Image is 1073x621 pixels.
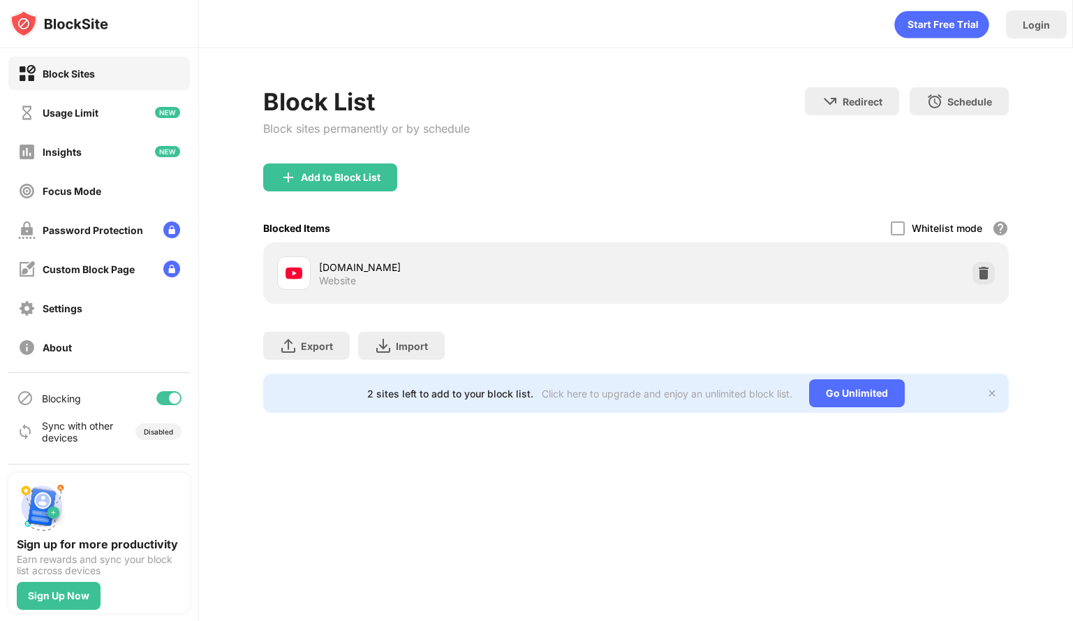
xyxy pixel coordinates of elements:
div: Schedule [947,96,992,108]
div: [DOMAIN_NAME] [319,260,636,275]
div: Insights [43,146,82,158]
div: Custom Block Page [43,263,135,275]
img: focus-off.svg [18,182,36,200]
img: push-signup.svg [17,481,67,532]
img: sync-icon.svg [17,423,34,440]
div: Go Unlimited [809,379,905,407]
div: Export [301,340,333,352]
div: About [43,342,72,353]
img: time-usage-off.svg [18,104,36,122]
div: 2 sites left to add to your block list. [367,388,533,400]
div: Earn rewards and sync your block list across devices [17,554,182,576]
div: Add to Block List [301,172,380,183]
div: Whitelist mode [912,222,982,234]
img: settings-off.svg [18,300,36,317]
img: new-icon.svg [155,107,180,118]
img: lock-menu.svg [163,261,180,277]
div: Usage Limit [43,107,98,119]
img: lock-menu.svg [163,221,180,238]
img: insights-off.svg [18,143,36,161]
div: Click here to upgrade and enjoy an unlimited block list. [542,388,792,400]
div: Sign Up Now [28,590,89,601]
img: favicons [286,265,302,282]
img: new-icon.svg [155,146,180,157]
img: about-off.svg [18,339,36,356]
div: Website [319,275,356,287]
div: animation [894,10,989,38]
div: Sync with other devices [42,420,114,444]
img: blocking-icon.svg [17,390,34,407]
img: customize-block-page-off.svg [18,261,36,278]
div: Blocked Items [263,222,330,234]
div: Password Protection [43,224,143,236]
div: Block List [263,87,470,116]
div: Login [1023,19,1050,31]
div: Focus Mode [43,185,101,197]
div: Block sites permanently or by schedule [263,122,470,136]
img: x-button.svg [986,388,998,399]
img: password-protection-off.svg [18,221,36,239]
div: Blocking [42,393,81,404]
div: Settings [43,302,82,314]
div: Import [396,340,428,352]
div: Redirect [843,96,882,108]
img: logo-blocksite.svg [10,10,108,38]
div: Disabled [144,428,173,436]
div: Block Sites [43,68,95,80]
div: Sign up for more productivity [17,537,182,551]
img: block-on.svg [18,65,36,82]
